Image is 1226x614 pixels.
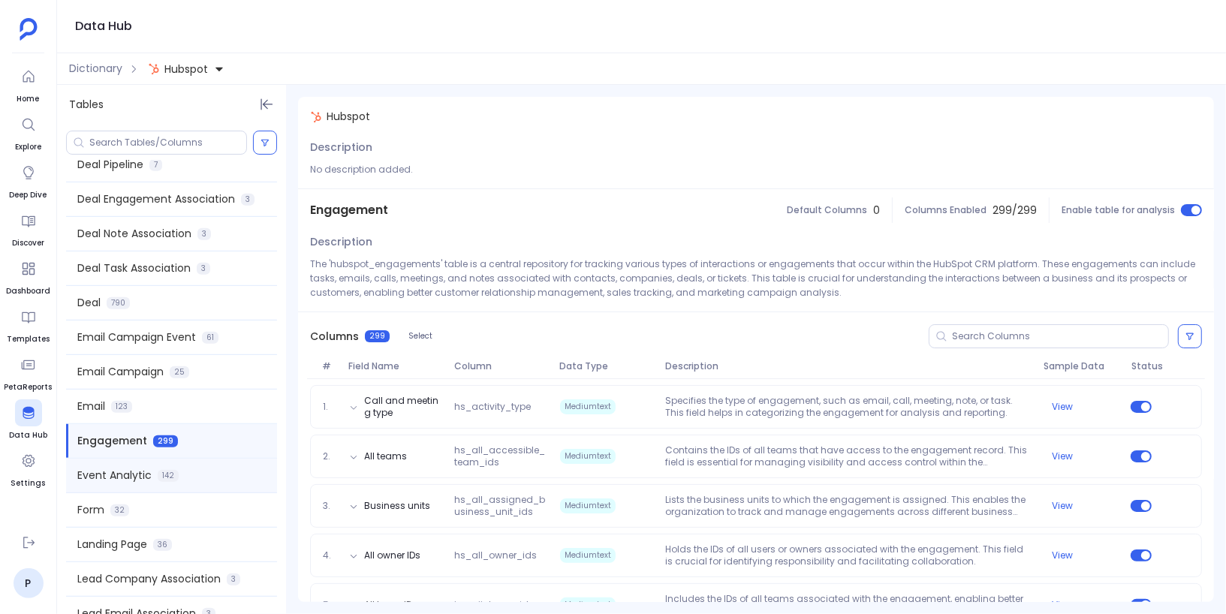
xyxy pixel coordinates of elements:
span: 25 [170,366,189,378]
span: Column [448,360,554,372]
span: Engagement [310,201,388,219]
span: Home [15,93,42,105]
button: View [1052,599,1073,611]
span: 4. [317,549,343,561]
img: petavue logo [20,18,38,41]
span: 36 [153,539,172,551]
button: Select [399,327,442,346]
h1: Data Hub [75,16,132,37]
span: Data Hub [9,429,47,441]
span: Sample Data [1038,360,1125,372]
a: Explore [15,111,42,153]
span: Email Campaign [77,364,164,380]
p: The 'hubspot_engagements' table is a central repository for tracking various types of interaction... [310,257,1202,299]
span: 3 [241,194,255,206]
span: Deal Note Association [77,226,191,242]
span: 142 [158,470,179,482]
span: Hubspot [164,62,208,77]
span: 123 [111,401,132,413]
span: Columns Enabled [905,204,987,216]
a: Settings [11,447,46,489]
span: Field Name [342,360,448,372]
span: Settings [11,477,46,489]
span: hs_all_accessible_team_ids [448,444,553,468]
span: Dashboard [6,285,50,297]
span: 3 [197,228,211,240]
p: Lists the business units to which the engagement is assigned. This enables the organization to tr... [659,494,1037,518]
span: 32 [110,504,129,516]
p: Holds the IDs of all users or owners associated with the engagement. This field is crucial for id... [659,543,1037,567]
span: Default Columns [787,204,867,216]
img: hubspot.svg [310,111,322,123]
span: Columns [310,329,359,345]
span: Templates [7,333,50,345]
span: Description [659,360,1038,372]
button: All teams [364,450,407,462]
span: Email Campaign Event [77,330,196,345]
span: 299 / 299 [993,203,1037,218]
a: P [14,568,44,598]
span: Mediumtext [560,548,616,563]
span: hs_activity_type [448,401,553,413]
p: Contains the IDs of all teams that have access to the engagement record. This field is essential ... [659,444,1037,468]
a: PetaReports [5,351,53,393]
a: Templates [7,303,50,345]
span: 5. [317,599,343,611]
span: Explore [15,141,42,153]
img: hubspot.svg [148,63,160,75]
button: All team IDs [364,599,417,611]
span: hs_all_team_ids [448,599,553,611]
button: Hide Tables [256,94,277,115]
span: 299 [153,435,178,447]
p: No description added. [310,162,1202,176]
span: Mediumtext [560,399,616,414]
button: Call and meeting type [364,395,442,419]
button: Hubspot [145,57,227,81]
span: Mediumtext [560,449,616,464]
span: Status [1125,360,1161,372]
span: 1. [317,401,343,413]
button: View [1052,401,1073,413]
span: Form [77,502,104,518]
span: Description [310,234,372,250]
button: All owner IDs [364,549,420,561]
span: 7 [149,159,162,171]
span: PetaReports [5,381,53,393]
span: Enable table for analysis [1062,204,1175,216]
a: Deep Dive [10,159,47,201]
span: 790 [107,297,130,309]
span: 0 [873,203,880,218]
span: Email [77,399,105,414]
p: Specifies the type of engagement, such as email, call, meeting, note, or task. This field helps i... [659,395,1037,419]
span: Hubspot [327,109,370,125]
span: Deal Engagement Association [77,191,235,207]
span: Deal [77,295,101,311]
button: Business units [364,500,430,512]
input: Search Columns [952,330,1168,342]
span: Event Analytic [77,468,152,483]
span: 2. [317,450,343,462]
span: Description [310,140,372,155]
a: Dashboard [6,255,50,297]
span: Data Type [553,360,659,372]
span: # [316,360,342,372]
span: Lead Company Association [77,571,221,587]
button: View [1052,549,1073,561]
span: 3 [227,573,240,585]
span: Deal Pipeline [77,157,143,173]
span: Landing Page [77,537,147,552]
span: Dictionary [69,61,122,77]
span: Deep Dive [10,189,47,201]
span: 299 [365,330,390,342]
span: Discover [12,237,44,249]
button: View [1052,500,1073,512]
span: Mediumtext [560,498,616,513]
span: hs_all_assigned_business_unit_ids [448,494,553,518]
div: Tables [57,85,286,125]
span: 3 [197,263,210,275]
button: View [1052,450,1073,462]
span: Mediumtext [560,597,616,612]
span: 3. [317,500,343,512]
span: Deal Task Association [77,260,191,276]
a: Home [15,63,42,105]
